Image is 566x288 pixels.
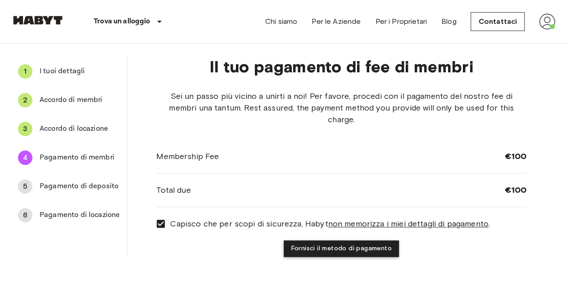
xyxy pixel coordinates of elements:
span: I tuoi dettagli [40,66,120,77]
div: 6 [18,208,32,222]
span: Pagamento di deposito [40,181,120,192]
span: Sei un passo più vicino a unirti a noi! Per favore, procedi con il pagamento del nostro fee di me... [156,90,526,125]
a: Chi siamo [265,16,297,27]
span: Accordo di locazione [40,124,120,134]
div: 2Accordo di membri [11,89,127,111]
span: Pagamento di locazione [40,210,120,221]
span: €100 [504,185,526,195]
span: Pagamento di membri [40,152,120,163]
span: Accordo di membri [40,95,120,106]
u: non memorizza i miei dettagli di pagamento [328,219,488,229]
a: Blog [441,16,457,27]
button: Fornisci il metodo di pagamento [284,240,398,257]
div: 6Pagamento di locazione [11,204,127,226]
span: Membership Fee [156,151,219,162]
span: €100 [504,151,526,162]
a: Contattaci [471,12,525,31]
div: 3 [18,122,32,136]
span: Total due [156,184,190,196]
div: 1 [18,64,32,79]
div: 5 [18,179,32,194]
p: Il tuo pagamento di fee di membri [156,57,526,76]
div: 3Accordo di locazione [11,118,127,140]
img: avatar [539,13,555,30]
div: 5Pagamento di deposito [11,176,127,197]
span: Capisco che per scopi di sicurezza, Habyt . [170,218,490,230]
a: Per i Proprietari [375,16,427,27]
img: Habyt [11,16,65,25]
div: 4 [18,151,32,165]
div: 4Pagamento di membri [11,147,127,168]
p: Trova un alloggio [94,16,150,27]
a: Per le Aziende [312,16,361,27]
div: 2 [18,93,32,107]
div: 1I tuoi dettagli [11,61,127,82]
